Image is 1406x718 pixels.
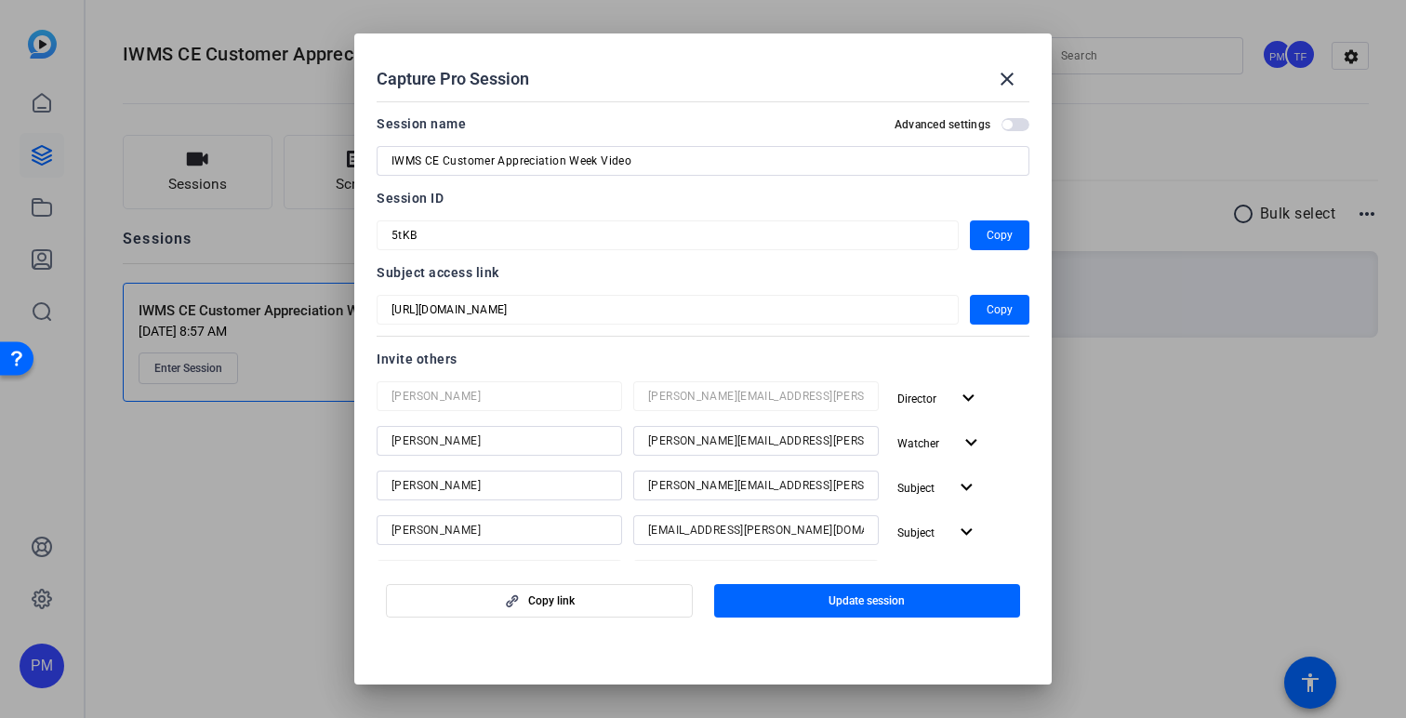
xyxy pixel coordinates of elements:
div: Session name [377,113,466,135]
button: Subject [890,471,986,504]
input: Name... [391,519,607,541]
div: Subject access link [377,261,1029,284]
input: Enter Session Name [391,150,1015,172]
input: Email... [648,385,864,407]
button: Subject [890,515,986,549]
span: Director [897,392,936,406]
input: Email... [648,519,864,541]
span: Watcher [897,437,939,450]
mat-icon: expand_more [955,476,978,499]
h2: Advanced settings [895,117,990,132]
button: Copy link [386,584,693,618]
div: Invite others [377,348,1029,370]
input: Name... [391,385,607,407]
input: Name... [391,430,607,452]
input: Session OTP [391,299,944,321]
button: Watcher [890,426,990,459]
span: Copy link [528,593,575,608]
button: Copy [970,295,1029,325]
input: Email... [648,430,864,452]
div: Capture Pro Session [377,57,1029,101]
span: Copy [987,224,1013,246]
button: Director [890,381,988,415]
mat-icon: expand_more [960,432,983,455]
div: Session ID [377,187,1029,209]
span: Subject [897,526,935,539]
span: Subject [897,482,935,495]
button: Update session [714,584,1021,618]
mat-icon: expand_more [957,387,980,410]
span: Copy [987,299,1013,321]
input: Name... [391,474,607,497]
input: Email... [648,474,864,497]
mat-icon: expand_more [955,521,978,544]
span: Update session [829,593,905,608]
input: Session OTP [391,224,944,246]
mat-icon: close [996,68,1018,90]
button: Copy [970,220,1029,250]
